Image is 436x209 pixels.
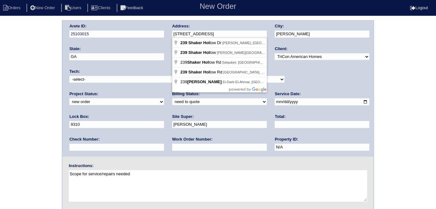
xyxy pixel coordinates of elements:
[222,41,327,45] span: [PERSON_NAME], [GEOGRAPHIC_DATA], [GEOGRAPHIC_DATA]
[275,114,286,119] label: Total:
[275,23,284,29] label: City:
[172,136,213,142] label: Work Order Number:
[180,40,187,45] span: 239
[87,4,115,12] li: Clients
[180,60,222,65] span: 239 low Rd
[410,5,428,10] a: Logout
[180,79,223,84] span: 239
[180,40,222,45] span: low Dr
[61,4,86,12] li: Users
[27,5,60,10] a: New Order
[69,114,89,119] label: Lock Box:
[69,69,80,74] label: Tech:
[222,61,350,64] span: Setauket- [GEOGRAPHIC_DATA], [GEOGRAPHIC_DATA], [GEOGRAPHIC_DATA]
[180,50,217,55] span: low
[187,60,209,65] span: Shaker Hol
[69,136,100,142] label: Check Number:
[69,163,94,169] label: Instructions:
[69,46,81,52] label: State:
[223,70,336,74] span: [GEOGRAPHIC_DATA], [GEOGRAPHIC_DATA], [GEOGRAPHIC_DATA]
[217,51,358,55] span: [PERSON_NAME][GEOGRAPHIC_DATA], [GEOGRAPHIC_DATA], [GEOGRAPHIC_DATA]
[172,23,190,29] label: Address:
[172,91,200,97] label: Billing Status:
[117,4,148,12] li: Feedback
[172,114,194,119] label: Site Super:
[180,70,223,74] span: low Rd
[69,91,98,97] label: Project Status:
[275,136,298,142] label: Property ID:
[187,79,222,84] span: [PERSON_NAME]
[87,5,115,10] a: Clients
[27,4,60,12] li: New Order
[69,23,86,29] label: Arete ID:
[180,50,210,55] span: 239 Shaker Hol
[188,40,210,45] span: Shaker Hol
[275,91,301,97] label: Service Date:
[223,80,326,84] span: El-Darb El-Ahmar, [GEOGRAPHIC_DATA], [GEOGRAPHIC_DATA]
[61,5,86,10] a: Users
[180,70,210,74] span: 239 Shaker Hol
[275,46,287,52] label: Client:
[172,31,267,38] input: Enter a location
